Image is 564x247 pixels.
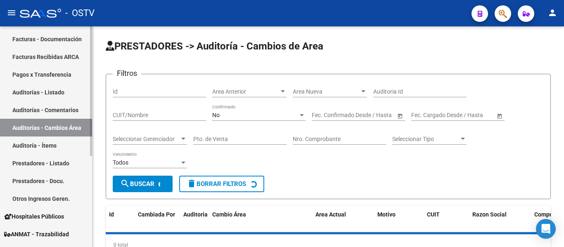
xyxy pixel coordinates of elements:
[187,179,197,188] mat-icon: delete
[212,211,246,218] span: Cambio Área
[135,206,180,242] datatable-header-cell: Cambiada Por
[179,176,264,192] button: Borrar Filtros
[209,206,312,242] datatable-header-cell: Cambio Área
[411,112,441,119] input: Fecha inicio
[427,211,440,218] span: CUIT
[377,211,396,218] span: Motivo
[547,8,557,18] mat-icon: person
[293,88,360,95] span: Area Nueva
[109,211,114,218] span: Id
[448,112,489,119] input: Fecha fin
[469,206,531,242] datatable-header-cell: Razon Social
[187,180,246,188] span: Borrar Filtros
[4,212,64,221] span: Hospitales Públicos
[212,88,279,95] span: Area Anterior
[65,4,95,22] span: - OSTV
[374,206,424,242] datatable-header-cell: Motivo
[183,211,208,218] span: Auditoria
[212,112,220,118] span: No
[392,136,459,143] span: Seleccionar Tipo
[106,206,135,242] datatable-header-cell: Id
[349,112,389,119] input: Fecha fin
[472,211,507,218] span: Razon Social
[113,136,180,143] span: Seleccionar Gerenciador
[113,159,128,166] span: Todos
[180,206,209,242] datatable-header-cell: Auditoria
[315,211,346,218] span: Area Actual
[106,40,323,52] span: PRESTADORES -> Auditoría - Cambios de Area
[120,179,130,188] mat-icon: search
[536,219,556,239] div: Open Intercom Messenger
[138,211,175,218] span: Cambiada Por
[396,111,404,120] button: Open calendar
[113,68,141,79] h3: Filtros
[312,206,374,242] datatable-header-cell: Area Actual
[312,112,342,119] input: Fecha inicio
[120,180,154,188] span: Buscar
[4,230,69,239] span: ANMAT - Trazabilidad
[495,111,504,120] button: Open calendar
[7,8,17,18] mat-icon: menu
[424,206,469,242] datatable-header-cell: CUIT
[113,176,173,192] button: Buscar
